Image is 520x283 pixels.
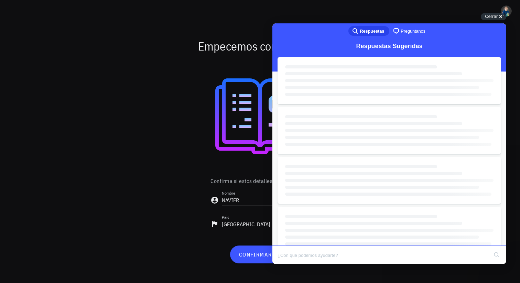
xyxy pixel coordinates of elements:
label: Nombre [222,191,235,196]
span: Cerrar [485,14,498,19]
div: avatar [501,6,512,17]
span: confirmar [238,251,281,258]
button: Cerrar [481,13,506,20]
iframe: Help Scout Beacon - Live Chat, Contact Form, and Knowledge Base [272,23,506,264]
p: Confirma si estos detalles están bien 🤔 [210,177,310,185]
div: Empecemos con lo básico [56,35,464,57]
button: confirmar [230,246,290,263]
label: País [222,215,229,220]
